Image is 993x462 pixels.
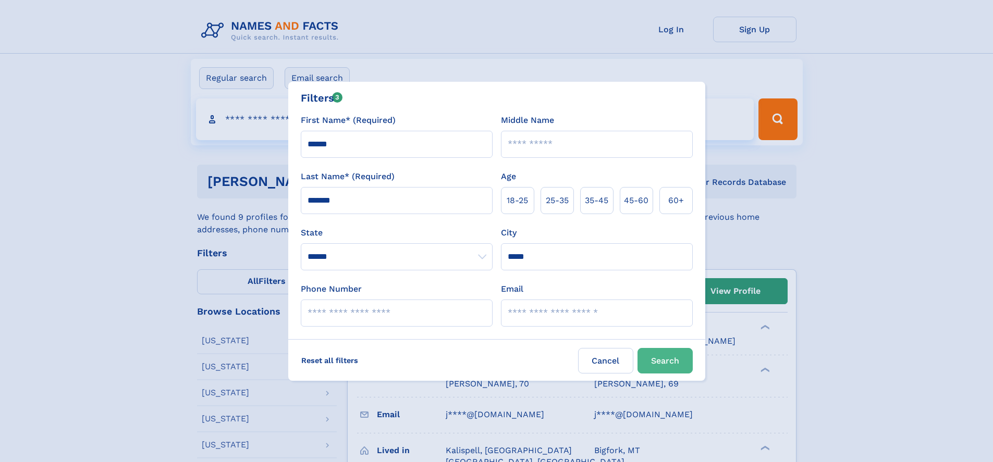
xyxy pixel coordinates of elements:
label: Phone Number [301,283,362,295]
label: Last Name* (Required) [301,170,395,183]
span: 18‑25 [507,194,528,207]
span: 25‑35 [546,194,569,207]
label: City [501,227,517,239]
span: 35‑45 [585,194,608,207]
button: Search [638,348,693,373]
label: First Name* (Required) [301,114,396,127]
label: Email [501,283,523,295]
div: Filters [301,90,343,106]
span: 45‑60 [624,194,648,207]
label: Cancel [578,348,633,373]
label: Reset all filters [295,348,365,373]
label: Middle Name [501,114,554,127]
span: 60+ [668,194,684,207]
label: Age [501,170,516,183]
label: State [301,227,493,239]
